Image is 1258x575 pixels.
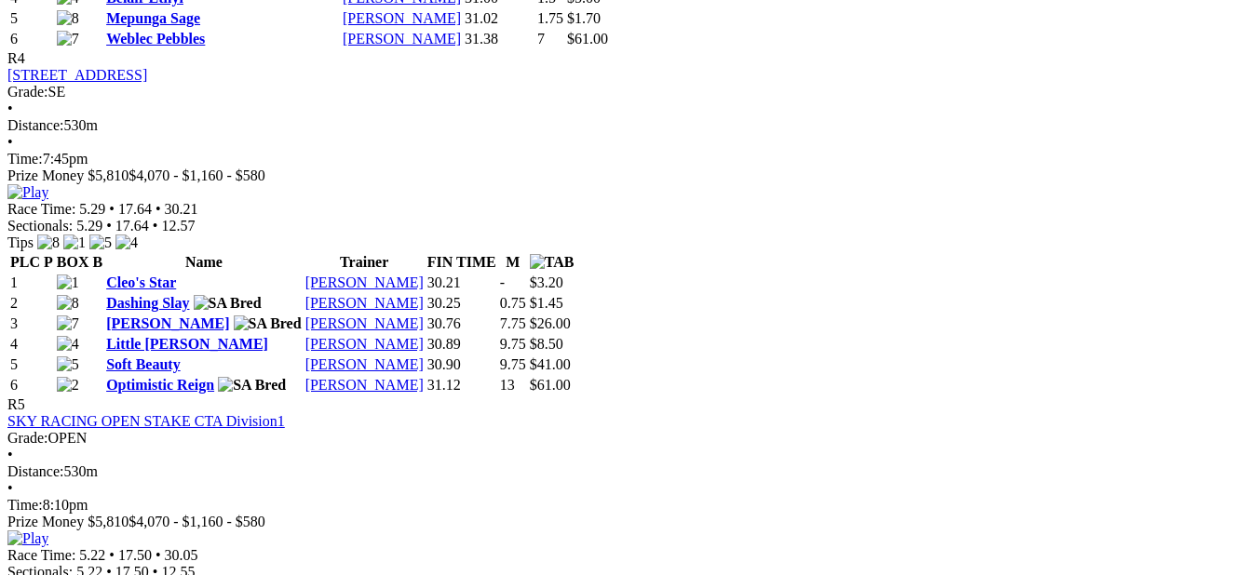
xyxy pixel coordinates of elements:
span: $4,070 - $1,160 - $580 [129,514,265,529]
a: Soft Beauty [106,356,181,372]
span: Sectionals: [7,218,73,234]
td: 5 [9,355,54,374]
img: 2 [57,377,79,394]
span: $26.00 [530,315,571,331]
a: [PERSON_NAME] [305,274,424,290]
span: • [156,547,161,563]
span: BOX [57,254,89,270]
td: 30.76 [426,314,497,333]
td: 3 [9,314,54,333]
a: Little [PERSON_NAME] [106,336,268,352]
div: 7:45pm [7,151,1251,167]
text: - [500,274,505,290]
a: Dashing Slay [106,295,189,311]
td: 4 [9,335,54,354]
img: 8 [37,234,60,251]
td: 6 [9,30,54,48]
text: 1.75 [537,10,563,26]
a: [PERSON_NAME] [305,315,424,331]
td: 30.21 [426,274,497,292]
a: Cleo's Star [106,274,176,290]
div: 8:10pm [7,497,1251,514]
text: 9.75 [500,336,526,352]
img: TAB [530,254,575,271]
span: • [153,218,158,234]
a: SKY RACING OPEN STAKE CTA Division1 [7,413,285,429]
span: Race Time: [7,547,75,563]
img: 4 [57,336,79,353]
th: FIN TIME [426,253,497,272]
a: [PERSON_NAME] [106,315,229,331]
td: 31.02 [464,9,534,28]
span: Time: [7,497,43,513]
span: $3.20 [530,274,563,290]
text: 7.75 [500,315,526,331]
span: R4 [7,50,25,66]
td: 31.12 [426,376,497,394]
img: 8 [57,295,79,312]
span: $4,070 - $1,160 - $580 [129,167,265,183]
a: [PERSON_NAME] [305,377,424,393]
span: PLC [10,254,40,270]
span: • [7,134,13,150]
div: 530m [7,117,1251,134]
th: M [499,253,527,272]
img: 8 [57,10,79,27]
text: 0.75 [500,295,526,311]
span: P [44,254,53,270]
span: Distance: [7,117,63,133]
img: 5 [57,356,79,373]
a: [PERSON_NAME] [305,336,424,352]
span: • [109,201,115,217]
span: 5.22 [79,547,105,563]
span: • [106,218,112,234]
span: Grade: [7,84,48,100]
span: Distance: [7,463,63,479]
span: • [109,547,115,563]
img: SA Bred [218,377,286,394]
img: Play [7,530,48,547]
th: Trainer [304,253,425,272]
td: 30.89 [426,335,497,354]
img: 7 [57,31,79,47]
img: SA Bred [234,315,302,332]
div: 530m [7,463,1251,480]
div: OPEN [7,430,1251,447]
span: Tips [7,234,34,250]
span: • [7,480,13,496]
span: Grade: [7,430,48,446]
img: 1 [57,274,79,291]
div: Prize Money $5,810 [7,514,1251,530]
span: • [7,447,13,462]
img: 4 [115,234,138,251]
span: $1.70 [567,10,601,26]
img: SA Bred [194,295,262,312]
span: 17.64 [115,218,149,234]
span: B [92,254,102,270]
span: 30.05 [165,547,198,563]
span: $8.50 [530,336,563,352]
span: R5 [7,396,25,412]
span: $61.00 [567,31,608,47]
td: 30.25 [426,294,497,313]
th: Name [105,253,303,272]
text: 7 [537,31,545,47]
a: Weblec Pebbles [106,31,205,47]
a: [PERSON_NAME] [343,10,461,26]
span: • [156,201,161,217]
a: [STREET_ADDRESS] [7,67,147,83]
img: 5 [89,234,112,251]
span: $41.00 [530,356,571,372]
div: SE [7,84,1251,100]
td: 6 [9,376,54,394]
span: 17.50 [118,547,152,563]
a: Mepunga Sage [106,10,200,26]
td: 30.90 [426,355,497,374]
text: 9.75 [500,356,526,372]
a: [PERSON_NAME] [343,31,461,47]
a: Optimistic Reign [106,377,214,393]
span: 17.64 [118,201,152,217]
span: Time: [7,151,43,167]
text: 13 [500,377,515,393]
a: [PERSON_NAME] [305,295,424,311]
